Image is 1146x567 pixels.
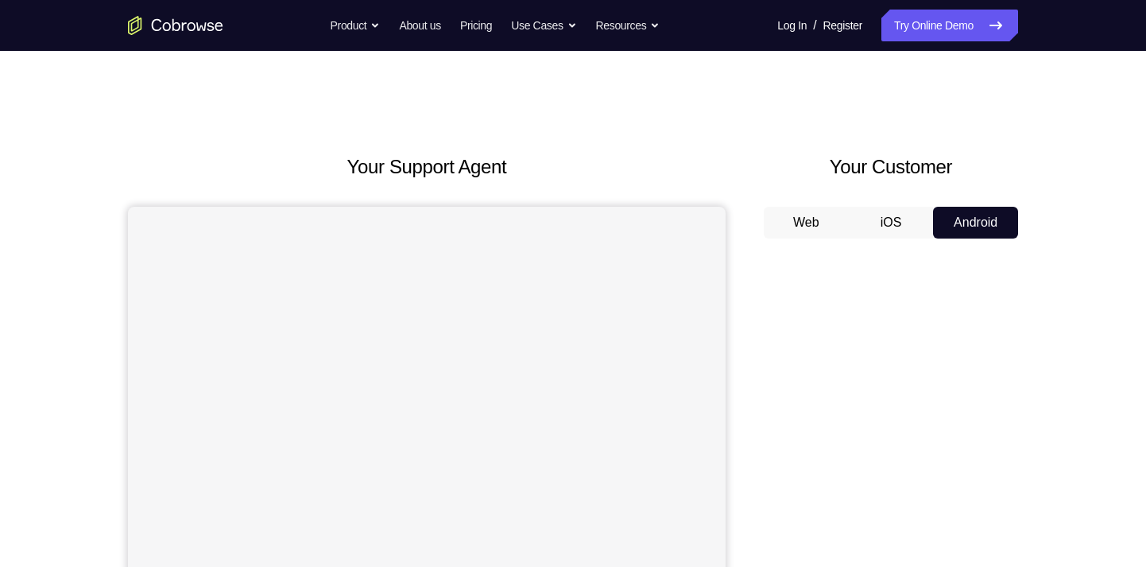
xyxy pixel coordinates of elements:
[128,153,726,181] h2: Your Support Agent
[764,153,1018,181] h2: Your Customer
[764,207,849,239] button: Web
[460,10,492,41] a: Pricing
[511,10,576,41] button: Use Cases
[933,207,1018,239] button: Android
[881,10,1018,41] a: Try Online Demo
[813,16,816,35] span: /
[331,10,381,41] button: Product
[596,10,660,41] button: Resources
[399,10,440,41] a: About us
[823,10,862,41] a: Register
[849,207,934,239] button: iOS
[128,16,223,35] a: Go to the home page
[777,10,807,41] a: Log In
